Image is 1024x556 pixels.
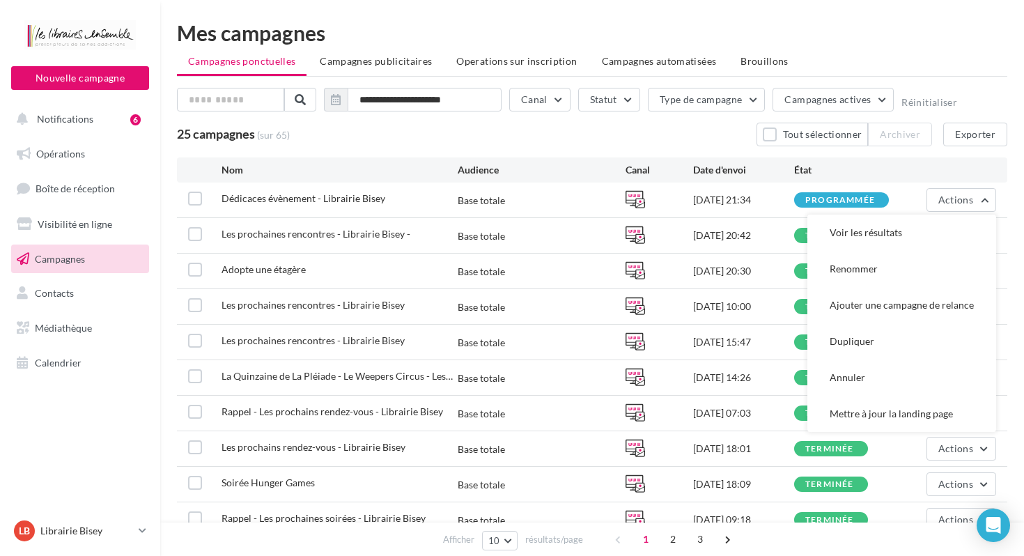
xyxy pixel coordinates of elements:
[36,183,115,194] span: Boîte de réception
[19,524,30,538] span: LB
[648,88,766,111] button: Type de campagne
[807,251,996,287] button: Renommer
[693,335,794,349] div: [DATE] 15:47
[977,509,1010,542] div: Open Intercom Messenger
[458,300,505,314] div: Base totale
[805,373,854,383] div: terminée
[8,279,152,308] a: Contacts
[807,323,996,360] button: Dupliquer
[222,512,426,524] span: Rappel - Les prochaines soirées - Librairie Bisey
[222,477,315,488] span: Soirée Hunger Games
[222,441,405,453] span: Les prochains rendez-vous - Librairie Bisey
[805,338,854,347] div: terminée
[807,215,996,251] button: Voir les résultats
[868,123,932,146] button: Archiver
[525,533,583,546] span: résultats/page
[938,194,973,206] span: Actions
[807,287,996,323] button: Ajouter une campagne de relance
[509,88,571,111] button: Canal
[456,55,577,67] span: Operations sur inscription
[805,231,854,240] div: terminée
[8,314,152,343] a: Médiathèque
[693,193,794,207] div: [DATE] 21:34
[662,528,684,550] span: 2
[805,409,854,418] div: terminée
[320,55,432,67] span: Campagnes publicitaires
[35,322,92,334] span: Médiathèque
[222,299,405,311] span: Les prochaines rencontres - Librairie Bisey
[926,508,996,532] button: Actions
[602,55,717,67] span: Campagnes automatisées
[693,163,794,177] div: Date d'envoi
[257,128,290,142] span: (sur 65)
[926,437,996,461] button: Actions
[11,66,149,90] button: Nouvelle campagne
[458,194,505,208] div: Base totale
[773,88,894,111] button: Campagnes actives
[807,396,996,432] button: Mettre à jour la landing page
[222,163,457,177] div: Nom
[938,513,973,525] span: Actions
[130,114,141,125] div: 6
[8,245,152,274] a: Campagnes
[35,252,85,264] span: Campagnes
[626,163,693,177] div: Canal
[805,196,875,205] div: programmée
[943,123,1007,146] button: Exporter
[794,163,895,177] div: État
[35,357,82,369] span: Calendrier
[37,113,93,125] span: Notifications
[740,55,789,67] span: Brouillons
[693,264,794,278] div: [DATE] 20:30
[8,348,152,378] a: Calendrier
[693,513,794,527] div: [DATE] 09:18
[8,210,152,239] a: Visibilité en ligne
[693,371,794,385] div: [DATE] 14:26
[693,442,794,456] div: [DATE] 18:01
[458,442,505,456] div: Base totale
[784,93,871,105] span: Campagnes actives
[635,528,657,550] span: 1
[805,445,854,454] div: terminée
[458,371,505,385] div: Base totale
[458,336,505,350] div: Base totale
[458,407,505,421] div: Base totale
[807,360,996,396] button: Annuler
[443,533,474,546] span: Afficher
[8,173,152,203] a: Boîte de réception
[693,300,794,314] div: [DATE] 10:00
[177,22,1007,43] div: Mes campagnes
[222,263,306,275] span: Adopte une étagère
[8,139,152,169] a: Opérations
[901,97,957,108] button: Réinitialiser
[926,472,996,496] button: Actions
[578,88,640,111] button: Statut
[926,188,996,212] button: Actions
[805,302,854,311] div: terminée
[693,229,794,242] div: [DATE] 20:42
[693,477,794,491] div: [DATE] 18:09
[482,531,518,550] button: 10
[458,513,505,527] div: Base totale
[805,267,854,276] div: terminée
[458,265,505,279] div: Base totale
[36,148,85,160] span: Opérations
[458,229,505,243] div: Base totale
[11,518,149,544] a: LB Librairie Bisey
[938,442,973,454] span: Actions
[222,228,410,240] span: Les prochaines rencontres - Librairie Bisey -
[177,126,255,141] span: 25 campagnes
[689,528,711,550] span: 3
[938,478,973,490] span: Actions
[458,478,505,492] div: Base totale
[38,218,112,230] span: Visibilité en ligne
[222,334,405,346] span: Les prochaines rencontres - Librairie Bisey
[458,163,626,177] div: Audience
[805,516,854,525] div: terminée
[40,524,133,538] p: Librairie Bisey
[757,123,868,146] button: Tout sélectionner
[222,370,453,382] span: La Quinzaine de La Pléiade - Le Weepers Circus - Les p'tites poules
[222,406,443,417] span: Rappel - Les prochains rendez-vous - Librairie Bisey
[488,535,500,546] span: 10
[693,406,794,420] div: [DATE] 07:03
